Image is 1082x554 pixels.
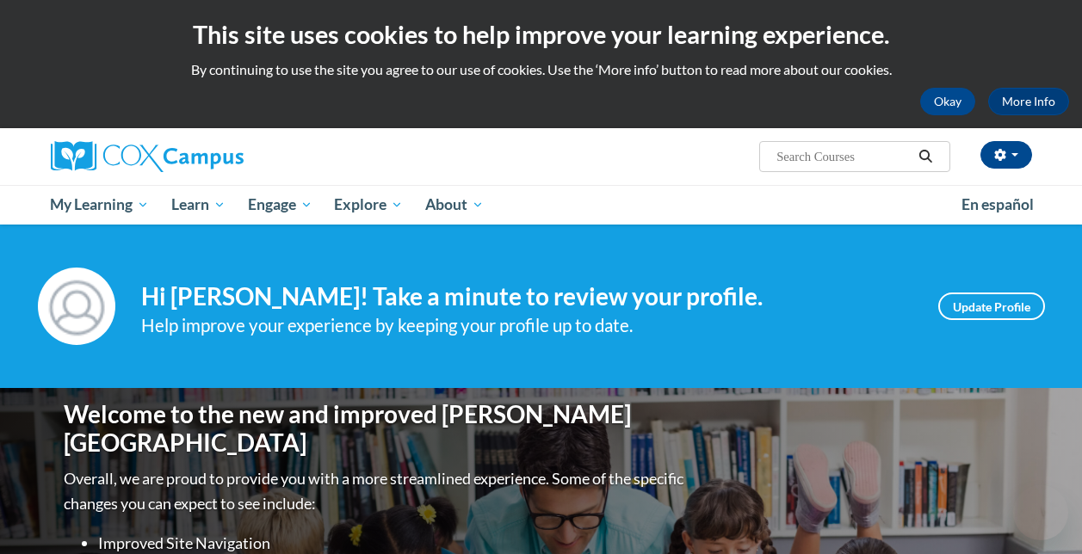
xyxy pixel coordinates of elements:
[1013,485,1068,540] iframe: Button to launch messaging window
[980,141,1032,169] button: Account Settings
[51,141,244,172] img: Cox Campus
[961,195,1034,213] span: En español
[248,194,312,215] span: Engage
[912,146,938,167] button: Search
[425,194,484,215] span: About
[141,282,912,311] h4: Hi [PERSON_NAME]! Take a minute to review your profile.
[64,400,688,458] h1: Welcome to the new and improved [PERSON_NAME][GEOGRAPHIC_DATA]
[920,88,975,115] button: Okay
[938,292,1045,320] a: Update Profile
[334,194,403,215] span: Explore
[13,60,1069,79] p: By continuing to use the site you agree to our use of cookies. Use the ‘More info’ button to read...
[13,17,1069,52] h2: This site uses cookies to help improve your learning experience.
[38,268,115,345] img: Profile Image
[414,185,495,225] a: About
[160,185,237,225] a: Learn
[237,185,324,225] a: Engage
[51,141,361,172] a: Cox Campus
[171,194,226,215] span: Learn
[988,88,1069,115] a: More Info
[64,466,688,516] p: Overall, we are proud to provide you with a more streamlined experience. Some of the specific cha...
[40,185,161,225] a: My Learning
[775,146,912,167] input: Search Courses
[950,187,1045,223] a: En español
[141,311,912,340] div: Help improve your experience by keeping your profile up to date.
[50,194,149,215] span: My Learning
[38,185,1045,225] div: Main menu
[323,185,414,225] a: Explore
